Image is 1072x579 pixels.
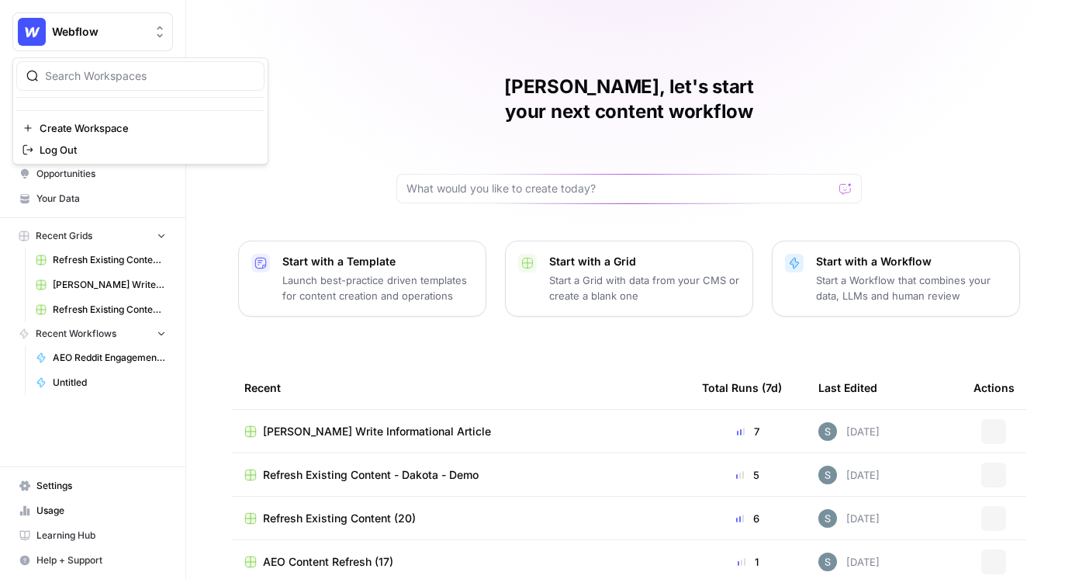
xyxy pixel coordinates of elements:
div: 1 [702,554,794,570]
span: Create Workspace [40,120,252,136]
div: Total Runs (7d) [702,366,782,409]
span: Usage [36,504,166,518]
a: Refresh Existing Content - Dakota - Demo [244,467,677,483]
button: Start with a TemplateLaunch best-practice driven templates for content creation and operations [238,241,486,317]
p: Start with a Template [282,254,473,269]
img: w7f6q2jfcebns90hntjxsl93h3td [818,466,837,484]
span: [PERSON_NAME] Write Informational Article [263,424,491,439]
a: Create Workspace [16,117,265,139]
span: AEO Content Refresh (17) [263,554,393,570]
span: Log Out [40,142,252,158]
button: Recent Workflows [12,322,173,345]
span: AEO Reddit Engagement - Fork [53,351,166,365]
div: [DATE] [818,466,880,484]
span: Refresh Existing Content - Dakota - Demo (Copy) [53,303,166,317]
img: Webflow Logo [18,18,46,46]
span: [PERSON_NAME] Write Informational Article [53,278,166,292]
span: Help + Support [36,553,166,567]
span: Untitled [53,376,166,390]
span: Opportunities [36,167,166,181]
img: w7f6q2jfcebns90hntjxsl93h3td [818,553,837,571]
p: Start a Grid with data from your CMS or create a blank one [549,272,740,303]
input: What would you like to create today? [406,181,833,196]
a: AEO Content Refresh (17) [244,554,677,570]
div: Last Edited [818,366,877,409]
a: Untitled [29,370,173,395]
span: Your Data [36,192,166,206]
div: 5 [702,467,794,483]
a: [PERSON_NAME] Write Informational Article [244,424,677,439]
div: 7 [702,424,794,439]
div: [DATE] [818,509,880,528]
div: [DATE] [818,553,880,571]
div: Actions [973,366,1015,409]
span: Refresh Existing Content - Dakota - Demo [53,253,166,267]
a: Your Data [12,186,173,211]
a: Refresh Existing Content (20) [244,511,677,526]
p: Start with a Grid [549,254,740,269]
span: Learning Hub [36,529,166,543]
p: Start with a Workflow [816,254,1007,269]
a: Learning Hub [12,523,173,548]
button: Start with a GridStart a Grid with data from your CMS or create a blank one [505,241,753,317]
span: Refresh Existing Content (20) [263,511,416,526]
div: Workspace: Webflow [12,57,268,165]
span: Refresh Existing Content - Dakota - Demo [263,467,479,483]
div: 6 [702,511,794,526]
img: w7f6q2jfcebns90hntjxsl93h3td [818,509,837,528]
a: Settings [12,473,173,498]
a: AEO Reddit Engagement - Fork [29,345,173,370]
h1: [PERSON_NAME], let's start your next content workflow [396,75,862,124]
button: Help + Support [12,548,173,573]
a: Usage [12,498,173,523]
span: Recent Grids [36,229,92,243]
a: Refresh Existing Content - Dakota - Demo (Copy) [29,297,173,322]
a: Log Out [16,139,265,161]
p: Launch best-practice driven templates for content creation and operations [282,272,473,303]
span: Recent Workflows [36,327,116,341]
span: Settings [36,479,166,493]
div: [DATE] [818,422,880,441]
a: Opportunities [12,161,173,186]
button: Recent Grids [12,224,173,248]
p: Start a Workflow that combines your data, LLMs and human review [816,272,1007,303]
button: Workspace: Webflow [12,12,173,51]
button: Start with a WorkflowStart a Workflow that combines your data, LLMs and human review [772,241,1020,317]
img: w7f6q2jfcebns90hntjxsl93h3td [818,422,837,441]
div: Recent [244,366,677,409]
input: Search Workspaces [45,68,254,84]
span: Webflow [52,24,146,40]
a: Refresh Existing Content - Dakota - Demo [29,248,173,272]
a: [PERSON_NAME] Write Informational Article [29,272,173,297]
